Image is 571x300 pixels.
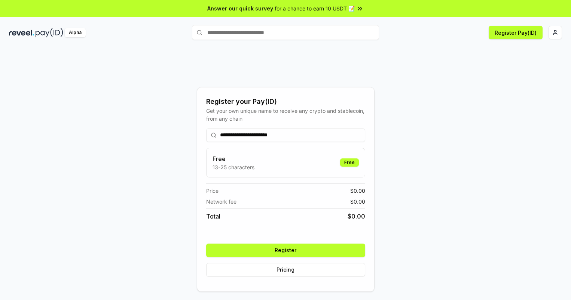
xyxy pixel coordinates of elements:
[275,4,355,12] span: for a chance to earn 10 USDT 📝
[348,212,365,221] span: $ 0.00
[206,96,365,107] div: Register your Pay(ID)
[206,263,365,276] button: Pricing
[9,28,34,37] img: reveel_dark
[213,163,254,171] p: 13-25 characters
[206,244,365,257] button: Register
[206,198,236,205] span: Network fee
[340,158,359,167] div: Free
[65,28,86,37] div: Alpha
[206,107,365,123] div: Get your own unique name to receive any crypto and stablecoin, from any chain
[350,198,365,205] span: $ 0.00
[206,187,219,195] span: Price
[207,4,273,12] span: Answer our quick survey
[36,28,63,37] img: pay_id
[350,187,365,195] span: $ 0.00
[489,26,543,39] button: Register Pay(ID)
[213,154,254,163] h3: Free
[206,212,220,221] span: Total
